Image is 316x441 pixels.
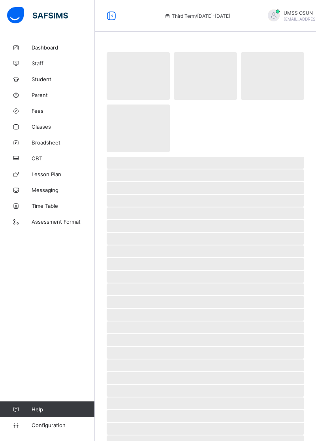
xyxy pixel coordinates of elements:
[32,76,95,82] span: Student
[32,139,95,146] span: Broadsheet
[107,157,304,169] span: ‌
[107,309,304,321] span: ‌
[107,321,304,333] span: ‌
[107,372,304,384] span: ‌
[107,296,304,308] span: ‌
[107,334,304,346] span: ‌
[32,60,95,67] span: Staff
[32,422,94,428] span: Configuration
[32,108,95,114] span: Fees
[107,182,304,194] span: ‌
[241,52,304,100] span: ‌
[107,397,304,409] span: ‌
[107,385,304,397] span: ‌
[32,92,95,98] span: Parent
[107,347,304,359] span: ‌
[107,359,304,371] span: ‌
[32,187,95,193] span: Messaging
[107,195,304,207] span: ‌
[7,7,68,24] img: safsims
[107,105,170,152] span: ‌
[107,207,304,219] span: ‌
[32,203,95,209] span: Time Table
[107,283,304,295] span: ‌
[32,155,95,162] span: CBT
[107,410,304,422] span: ‌
[32,219,95,225] span: Assessment Format
[107,169,304,181] span: ‌
[32,406,94,412] span: Help
[107,271,304,283] span: ‌
[107,233,304,245] span: ‌
[107,258,304,270] span: ‌
[32,171,95,177] span: Lesson Plan
[174,52,237,100] span: ‌
[107,220,304,232] span: ‌
[32,124,95,130] span: Classes
[32,44,95,51] span: Dashboard
[107,245,304,257] span: ‌
[164,13,230,19] span: session/term information
[107,52,170,100] span: ‌
[107,423,304,435] span: ‌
